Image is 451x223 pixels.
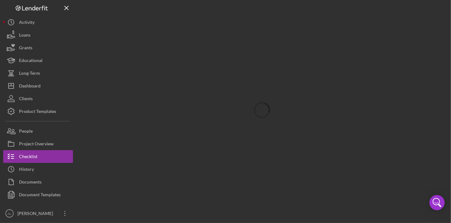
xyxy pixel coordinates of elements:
[19,125,33,139] div: People
[3,207,73,220] button: AL[PERSON_NAME]
[16,207,57,221] div: [PERSON_NAME]
[19,176,42,190] div: Documents
[19,163,34,177] div: History
[3,125,73,137] button: People
[429,195,445,210] div: Open Intercom Messenger
[3,92,73,105] button: Clients
[3,105,73,118] button: Product Templates
[3,41,73,54] button: Grants
[19,92,33,107] div: Clients
[19,80,41,94] div: Dashboard
[3,150,73,163] button: Checklist
[19,16,35,30] div: Activity
[3,163,73,176] button: History
[19,54,42,68] div: Educational
[3,176,73,188] button: Documents
[3,29,73,41] button: Loans
[3,16,73,29] button: Activity
[19,188,61,203] div: Document Templates
[19,29,30,43] div: Loans
[3,67,73,80] button: Long-Term
[8,212,11,215] text: AL
[19,41,32,56] div: Grants
[19,150,37,164] div: Checklist
[19,137,54,152] div: Project Overview
[3,188,73,201] button: Document Templates
[19,105,56,119] div: Product Templates
[19,67,40,81] div: Long-Term
[3,54,73,67] button: Educational
[3,80,73,92] button: Dashboard
[3,137,73,150] button: Project Overview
